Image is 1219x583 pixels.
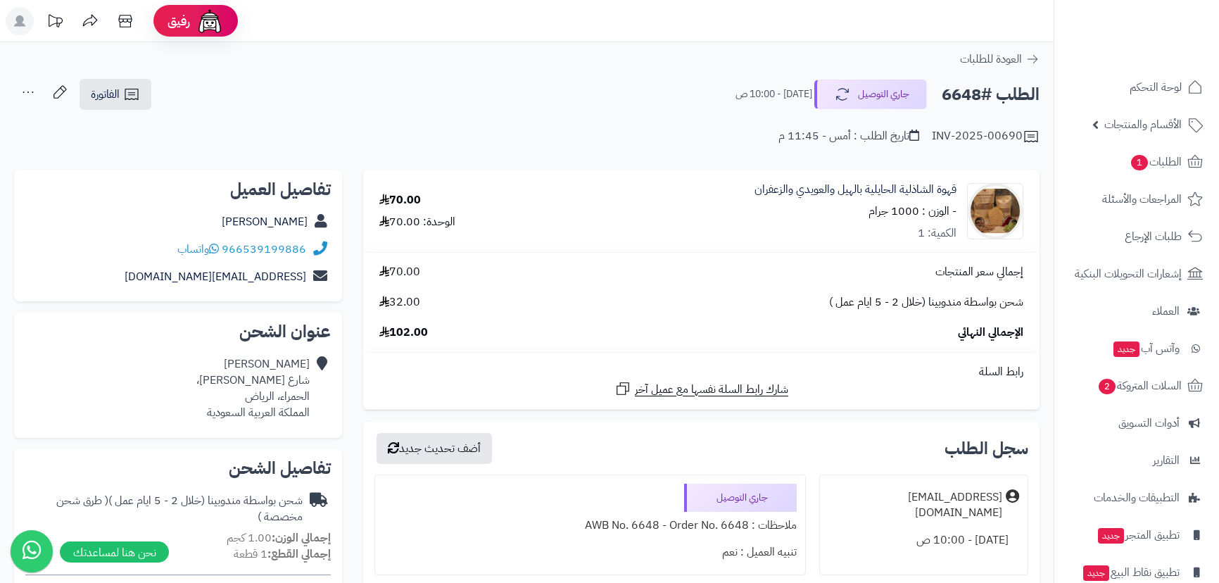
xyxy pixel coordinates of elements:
[227,529,331,546] small: 1.00 كجم
[1063,369,1211,403] a: السلات المتروكة2
[932,128,1040,145] div: INV-2025-00690
[614,380,788,398] a: شارك رابط السلة نفسها مع عميل آخر
[1063,518,1211,552] a: تطبيق المتجرجديد
[222,213,308,230] a: [PERSON_NAME]
[1153,451,1180,470] span: التقارير
[1063,257,1211,291] a: إشعارات التحويلات البنكية
[829,294,1023,311] span: شحن بواسطة مندوبينا (خلال 2 - 5 ايام عمل )
[222,241,306,258] a: 966539199886
[25,181,331,198] h2: تفاصيل العميل
[968,183,1023,239] img: 1704009880-WhatsApp%20Image%202023-12-31%20at%209.42.12%20AM%20(1)-90x90.jpeg
[1123,11,1206,40] img: logo-2.png
[379,294,420,311] span: 32.00
[272,529,331,546] strong: إجمالي الوزن:
[735,87,812,101] small: [DATE] - 10:00 ص
[1113,341,1139,357] span: جديد
[1082,563,1180,582] span: تطبيق نقاط البيع
[1063,182,1211,216] a: المراجعات والأسئلة
[1063,481,1211,515] a: التطبيقات والخدمات
[384,539,797,566] div: تنبيه العميل : نعم
[196,7,224,35] img: ai-face.png
[1063,406,1211,440] a: أدوات التسويق
[960,51,1022,68] span: العودة للطلبات
[1131,155,1148,170] span: 1
[25,493,303,525] div: شحن بواسطة مندوبينا (خلال 2 - 5 ايام عمل )
[635,382,788,398] span: شارك رابط السلة نفسها مع عميل آخر
[369,364,1034,380] div: رابط السلة
[828,489,1002,522] div: [EMAIL_ADDRESS][DOMAIN_NAME]
[1130,152,1182,172] span: الطلبات
[828,527,1019,554] div: [DATE] - 10:00 ص
[1152,301,1180,321] span: العملاء
[1075,264,1182,284] span: إشعارات التحويلات البنكية
[125,268,306,285] a: [EMAIL_ADDRESS][DOMAIN_NAME]
[1063,145,1211,179] a: الطلبات1
[942,80,1040,109] h2: الطلب #6648
[754,182,956,198] a: قهوة الشاذلية الحايلية بالهيل والعويدي والزعفران
[377,433,492,464] button: أضف تحديث جديد
[1102,189,1182,209] span: المراجعات والأسئلة
[1112,339,1180,358] span: وآتس آب
[196,356,310,420] div: [PERSON_NAME] شارع [PERSON_NAME]، الحمراء، الرياض المملكة العربية السعودية
[1094,488,1180,508] span: التطبيقات والخدمات
[1063,332,1211,365] a: وآتس آبجديد
[25,460,331,477] h2: تفاصيل الشحن
[379,192,421,208] div: 70.00
[379,264,420,280] span: 70.00
[684,484,797,512] div: جاري التوصيل
[1063,220,1211,253] a: طلبات الإرجاع
[177,241,219,258] a: واتساب
[1099,379,1116,394] span: 2
[1063,294,1211,328] a: العملاء
[384,512,797,539] div: ملاحظات : AWB No. 6648 - Order No. 6648
[1098,528,1124,544] span: جديد
[1118,413,1180,433] span: أدوات التسويق
[1083,565,1109,581] span: جديد
[814,80,927,109] button: جاري التوصيل
[25,323,331,340] h2: عنوان الشحن
[869,203,956,220] small: - الوزن : 1000 جرام
[1125,227,1182,246] span: طلبات الإرجاع
[1063,444,1211,477] a: التقارير
[960,51,1040,68] a: العودة للطلبات
[1097,376,1182,396] span: السلات المتروكة
[935,264,1023,280] span: إجمالي سعر المنتجات
[168,13,190,30] span: رفيق
[37,7,72,39] a: تحديثات المنصة
[778,128,919,144] div: تاريخ الطلب : أمس - 11:45 م
[267,546,331,563] strong: إجمالي القطع:
[56,492,303,525] span: ( طرق شحن مخصصة )
[379,214,455,230] div: الوحدة: 70.00
[1097,525,1180,545] span: تطبيق المتجر
[1130,77,1182,97] span: لوحة التحكم
[91,86,120,103] span: الفاتورة
[945,440,1028,457] h3: سجل الطلب
[379,325,428,341] span: 102.00
[234,546,331,563] small: 1 قطعة
[1104,115,1182,134] span: الأقسام والمنتجات
[958,325,1023,341] span: الإجمالي النهائي
[1063,70,1211,104] a: لوحة التحكم
[80,79,151,110] a: الفاتورة
[918,225,956,242] div: الكمية: 1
